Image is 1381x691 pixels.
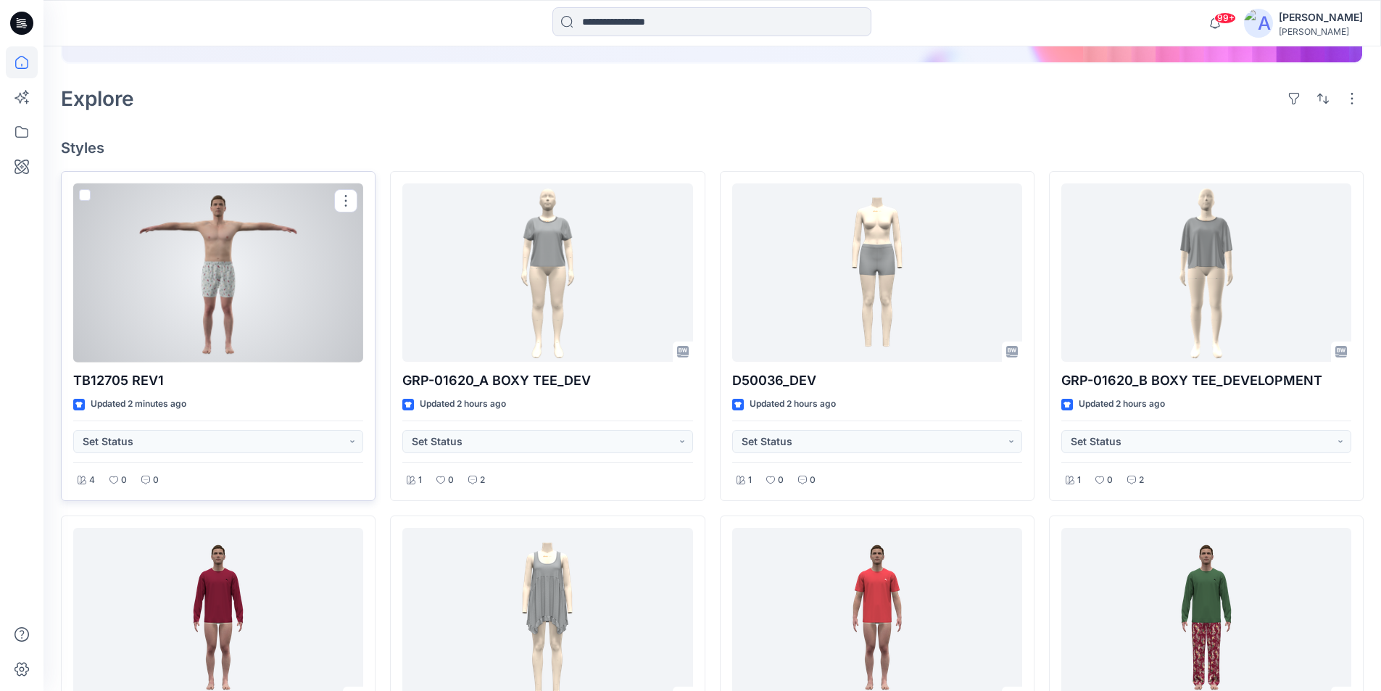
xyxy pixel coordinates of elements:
[420,397,506,412] p: Updated 2 hours ago
[1061,371,1351,391] p: GRP-01620_B BOXY TEE_DEVELOPMENT
[480,473,485,488] p: 2
[61,139,1364,157] h4: Styles
[748,473,752,488] p: 1
[61,87,134,110] h2: Explore
[778,473,784,488] p: 0
[448,473,454,488] p: 0
[121,473,127,488] p: 0
[732,183,1022,363] a: D50036_DEV
[418,473,422,488] p: 1
[1061,183,1351,363] a: GRP-01620_B BOXY TEE_DEVELOPMENT
[1214,12,1236,24] span: 99+
[750,397,836,412] p: Updated 2 hours ago
[810,473,816,488] p: 0
[1279,26,1363,37] div: [PERSON_NAME]
[153,473,159,488] p: 0
[1279,9,1363,26] div: [PERSON_NAME]
[402,183,692,363] a: GRP-01620_A BOXY TEE_DEV
[91,397,186,412] p: Updated 2 minutes ago
[73,371,363,391] p: TB12705 REV1
[1077,473,1081,488] p: 1
[402,371,692,391] p: GRP-01620_A BOXY TEE_DEV
[1079,397,1165,412] p: Updated 2 hours ago
[1244,9,1273,38] img: avatar
[1107,473,1113,488] p: 0
[732,371,1022,391] p: D50036_DEV
[1139,473,1144,488] p: 2
[73,183,363,363] a: TB12705 REV1
[89,473,95,488] p: 4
